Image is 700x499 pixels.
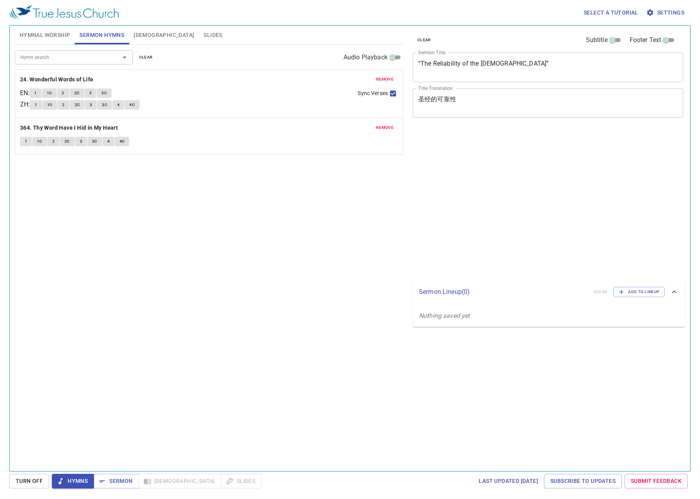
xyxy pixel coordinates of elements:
span: Sync Verses [358,89,388,97]
span: Subtitle [586,35,608,45]
iframe: from-child [410,126,630,276]
button: 3 [85,100,97,110]
span: Submit Feedback [631,476,682,486]
button: clear [134,53,158,62]
span: remove [376,124,393,131]
span: 1 [35,101,37,108]
button: Add to Lineup [614,287,665,297]
img: True Jesus Church [9,6,119,20]
span: Sermon [100,476,132,486]
span: 1 [25,138,27,145]
a: Submit Feedback [625,474,688,488]
span: 4 [107,138,110,145]
button: Open [119,52,130,63]
button: 1 [20,137,32,146]
span: 2C [64,138,70,145]
button: clear [413,35,436,45]
i: Nothing saved yet [419,312,470,319]
span: 1C [47,90,52,97]
button: 4C [125,100,140,110]
span: 1 [34,90,37,97]
span: 3 [89,90,92,97]
button: 2 [48,137,59,146]
p: Sermon Lineup ( 0 ) [419,287,588,297]
span: Subscribe to Updates [550,476,615,486]
p: EN : [20,88,29,98]
button: Settings [645,6,687,20]
span: 3C [92,138,97,145]
b: 364. Thy Word Have I Hid in My Heart [20,123,118,133]
button: Turn Off [9,474,49,488]
span: Select a tutorial [584,8,638,18]
span: 2 [62,90,64,97]
span: Slides [204,30,222,40]
span: 2 [52,138,55,145]
span: 3 [80,138,82,145]
button: Select a tutorial [581,6,641,20]
span: Hymnal Worship [20,30,70,40]
button: 1 [29,88,41,98]
span: Add to Lineup [619,288,660,295]
span: clear [417,37,431,44]
button: 4C [115,137,130,146]
button: 2 [57,88,69,98]
span: Footer Text [630,35,661,45]
button: Hymns [52,474,94,488]
button: 1C [42,100,57,110]
textarea: “The Reliability of the [DEMOGRAPHIC_DATA]” [418,60,678,75]
button: remove [371,123,398,132]
span: Last updated [DATE] [479,476,538,486]
a: Last updated [DATE] [476,474,541,488]
button: 2C [70,100,85,110]
button: 4 [103,137,114,146]
button: 3C [97,88,112,98]
button: Sermon [94,474,139,488]
button: 4 [112,100,124,110]
span: Settings [648,8,684,18]
span: 2C [74,90,80,97]
span: clear [139,54,153,61]
span: Hymns [58,476,88,486]
span: remove [376,76,393,83]
span: [DEMOGRAPHIC_DATA] [134,30,194,40]
div: Sermon Lineup(0)clearAdd to Lineup [413,279,685,305]
button: 1C [42,88,57,98]
button: remove [371,75,398,84]
span: 4C [119,138,125,145]
button: 2C [60,137,75,146]
a: Subscribe to Updates [544,474,622,488]
p: ZH : [20,100,30,109]
span: 4C [129,101,135,108]
textarea: 圣经的可靠性 [418,95,678,110]
span: 2 [62,101,64,108]
button: 3C [97,100,112,110]
span: 1C [37,138,42,145]
button: 364. Thy Word Have I Hid in My Heart [20,123,119,133]
span: 3C [102,101,107,108]
button: 3 [85,88,96,98]
b: 24. Wonderful Words of Life [20,75,94,84]
button: 3C [87,137,102,146]
span: 3 [90,101,92,108]
button: 2C [70,88,85,98]
button: 3 [75,137,87,146]
button: 1C [32,137,47,146]
span: Turn Off [16,476,43,486]
span: 2C [75,101,80,108]
button: 1 [30,100,42,110]
span: 3C [101,90,107,97]
button: 24. Wonderful Words of Life [20,75,95,84]
span: 1C [47,101,53,108]
button: 2 [57,100,69,110]
span: Sermon Hymns [79,30,124,40]
span: 4 [117,101,119,108]
span: Audio Playback [344,53,388,62]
